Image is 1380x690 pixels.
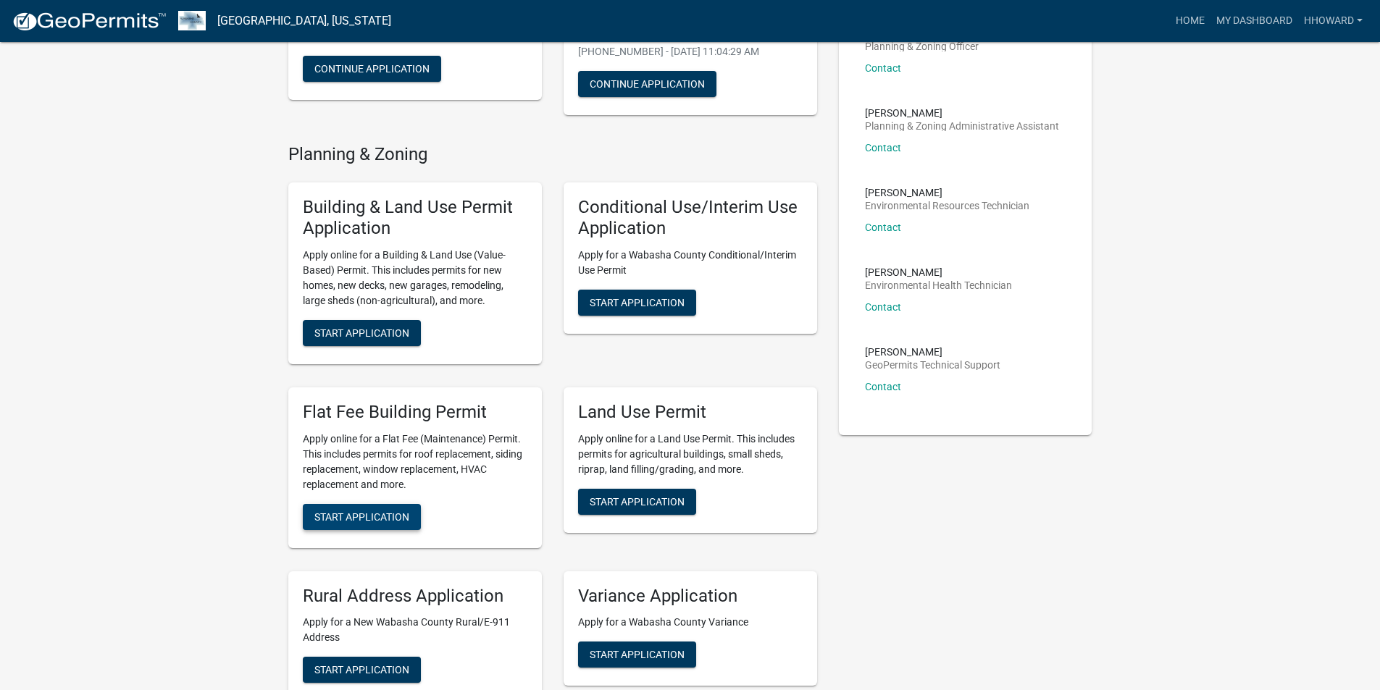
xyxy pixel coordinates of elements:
p: Environmental Health Technician [865,280,1012,290]
button: Continue Application [578,71,716,97]
button: Start Application [303,657,421,683]
h5: Building & Land Use Permit Application [303,197,527,239]
button: Continue Application [303,56,441,82]
a: Contact [865,142,901,153]
a: Contact [865,222,901,233]
p: Environmental Resources Technician [865,201,1029,211]
span: Start Application [590,495,685,507]
button: Start Application [578,290,696,316]
a: Contact [865,301,901,313]
p: Apply for a Wabasha County Variance [578,615,803,630]
h5: Flat Fee Building Permit [303,402,527,423]
span: Start Application [314,327,409,338]
p: Apply for a New Wabasha County Rural/E-911 Address [303,615,527,645]
a: Contact [865,62,901,74]
h5: Land Use Permit [578,402,803,423]
h5: Variance Application [578,586,803,607]
p: [PERSON_NAME] [865,347,1000,357]
a: My Dashboard [1210,7,1298,35]
a: Contact [865,381,901,392]
p: [PERSON_NAME] [865,267,1012,277]
p: Apply online for a Flat Fee (Maintenance) Permit. This includes permits for roof replacement, sid... [303,432,527,492]
a: Home [1170,7,1210,35]
p: Planning & Zoning Administrative Assistant [865,121,1059,131]
p: GeoPermits Technical Support [865,360,1000,370]
p: Apply online for a Building & Land Use (Value-Based) Permit. This includes permits for new homes,... [303,248,527,308]
p: Apply online for a Land Use Permit. This includes permits for agricultural buildings, small sheds... [578,432,803,477]
p: Planning & Zoning Officer [865,41,979,51]
span: Start Application [314,510,409,522]
h5: Rural Address Application [303,586,527,607]
p: Apply for a Wabasha County Conditional/Interim Use Permit [578,248,803,278]
button: Start Application [303,320,421,346]
span: Start Application [314,664,409,676]
button: Start Application [578,641,696,668]
p: [PERSON_NAME] [865,188,1029,198]
span: Start Application [590,649,685,660]
h4: Planning & Zoning [288,144,817,165]
img: Wabasha County, Minnesota [178,11,206,30]
p: [PERSON_NAME] [865,108,1059,118]
span: Start Application [590,296,685,308]
a: Hhoward [1298,7,1368,35]
button: Start Application [578,489,696,515]
button: Start Application [303,504,421,530]
h5: Conditional Use/Interim Use Application [578,197,803,239]
a: [GEOGRAPHIC_DATA], [US_STATE] [217,9,391,33]
p: [PHONE_NUMBER] - [DATE] 11:04:29 AM [578,44,803,59]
